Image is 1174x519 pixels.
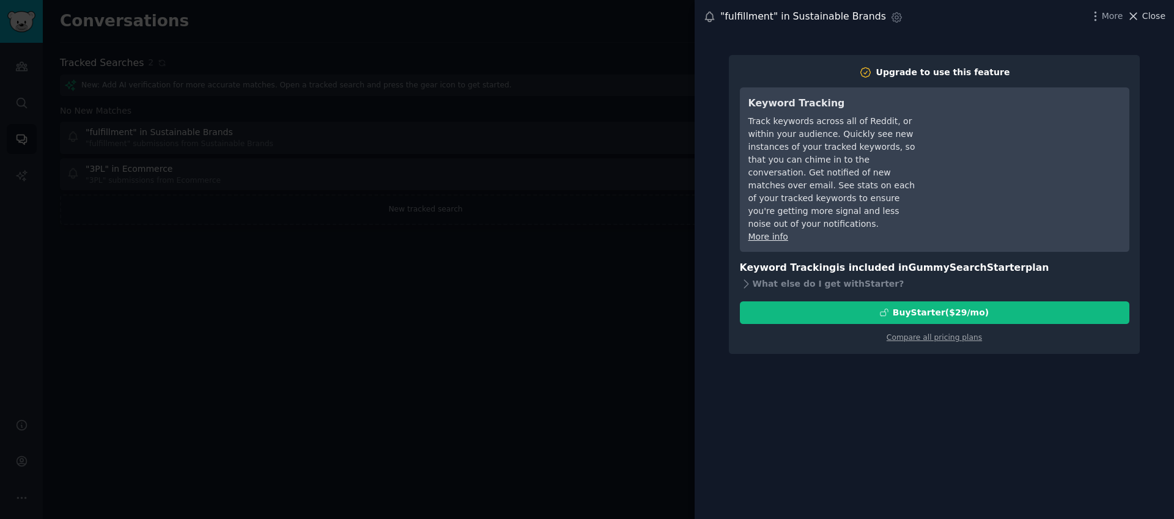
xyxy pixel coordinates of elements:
[887,333,982,342] a: Compare all pricing plans
[909,262,1025,273] span: GummySearch Starter
[748,115,920,230] div: Track keywords across all of Reddit, or within your audience. Quickly see new instances of your t...
[893,306,989,319] div: Buy Starter ($ 29 /mo )
[740,260,1129,276] h3: Keyword Tracking is included in plan
[1089,10,1123,23] button: More
[876,66,1010,79] div: Upgrade to use this feature
[1142,10,1165,23] span: Close
[1102,10,1123,23] span: More
[748,232,788,241] a: More info
[740,276,1129,293] div: What else do I get with Starter ?
[937,96,1121,188] iframe: YouTube video player
[740,301,1129,324] button: BuyStarter($29/mo)
[720,9,886,24] div: "fulfillment" in Sustainable Brands
[1127,10,1165,23] button: Close
[748,96,920,111] h3: Keyword Tracking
